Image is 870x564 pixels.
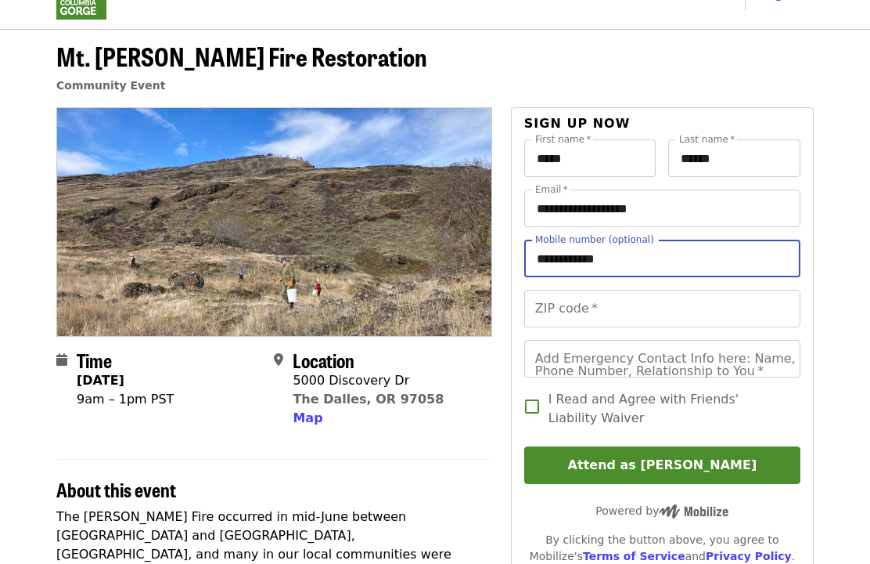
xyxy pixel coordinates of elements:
label: Email [535,185,568,194]
label: First name [535,135,591,144]
input: Mobile number (optional) [524,240,800,277]
i: calendar icon [56,352,67,367]
span: Sign up now [524,116,631,131]
div: 5000 Discovery Dr [293,371,444,390]
input: ZIP code [524,290,800,327]
input: First name [524,139,656,177]
span: Powered by [595,504,728,517]
i: map-marker-alt icon [274,352,283,367]
input: Add Emergency Contact Info here: Name, Phone Number, Relationship to You [524,340,800,378]
div: 9am – 1pm PST [77,390,174,409]
img: Mt. Ulka Fire Restoration organized by Friends Of The Columbia Gorge [57,108,491,335]
span: About this event [56,475,176,503]
a: Privacy Policy [706,550,792,562]
span: Map [293,410,322,425]
input: Email [524,190,800,227]
strong: [DATE] [77,373,124,388]
span: I Read and Agree with Friends' Liability Waiver [548,390,788,428]
button: Map [293,409,322,428]
label: Mobile number (optional) [535,235,654,244]
span: Mt. [PERSON_NAME] Fire Restoration [56,38,427,74]
span: Time [77,346,112,374]
img: Powered by Mobilize [659,504,728,519]
button: Attend as [PERSON_NAME] [524,446,800,484]
input: Last name [668,139,800,177]
a: The Dalles, OR 97058 [293,392,444,407]
a: Community Event [56,79,165,92]
span: Location [293,346,354,374]
label: Last name [679,135,735,144]
a: Terms of Service [583,550,685,562]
